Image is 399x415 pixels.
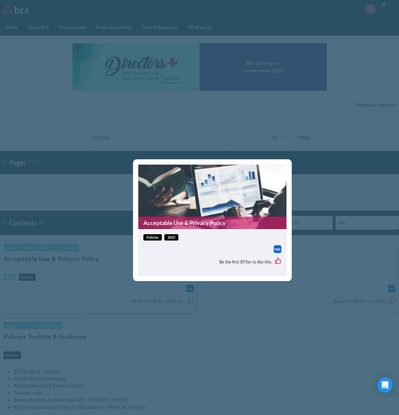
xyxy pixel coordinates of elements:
span: policies [143,234,162,241]
span: 2022 [164,234,178,241]
div: Be the first BTSer to like this. [143,253,281,271]
div: Open Intercom Messenger [377,378,393,393]
a: Download file from Box [274,245,281,253]
a: Acceptable Use & Privacy Policy [138,217,286,229]
img: Box logo [274,245,281,253]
